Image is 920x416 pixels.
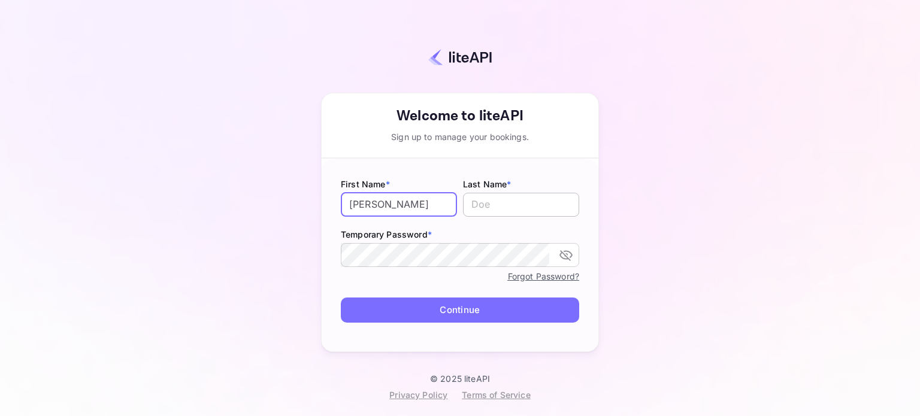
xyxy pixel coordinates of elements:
[462,388,530,401] div: Terms of Service
[341,228,579,241] label: Temporary Password
[463,178,579,190] label: Last Name
[341,297,579,323] button: Continue
[322,130,598,143] div: Sign up to manage your bookings.
[463,193,579,217] input: Doe
[428,48,492,66] img: liteapi
[430,374,490,384] p: © 2025 liteAPI
[508,271,579,281] a: Forgot Password?
[508,269,579,283] a: Forgot Password?
[554,243,578,267] button: toggle password visibility
[389,388,447,401] div: Privacy Policy
[341,193,457,217] input: John
[341,178,457,190] label: First Name
[322,105,598,127] div: Welcome to liteAPI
